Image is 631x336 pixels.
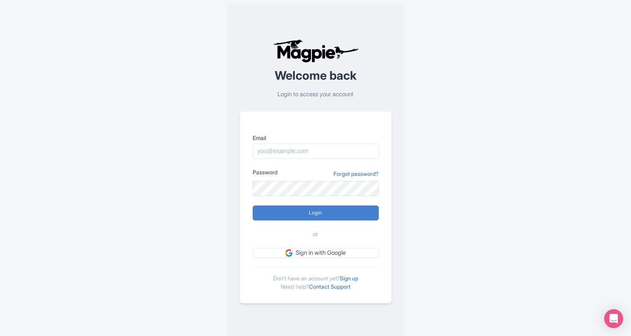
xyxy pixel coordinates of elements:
[309,283,351,290] a: Contact Support
[285,249,292,256] img: google.svg
[253,134,379,142] label: Email
[253,205,379,220] input: Login
[253,144,379,159] input: you@example.com
[333,170,379,178] a: Forgot password?
[240,90,391,99] p: Login to access your account
[604,309,623,328] div: Open Intercom Messenger
[340,275,358,282] a: Sign up
[253,267,379,291] div: Don't have an account yet? Need help?
[253,168,277,176] label: Password
[240,69,391,82] h2: Welcome back
[253,248,379,258] a: Sign in with Google
[271,39,360,63] img: logo-ab69f6fb50320c5b225c76a69d11143b.png
[313,230,318,239] span: or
